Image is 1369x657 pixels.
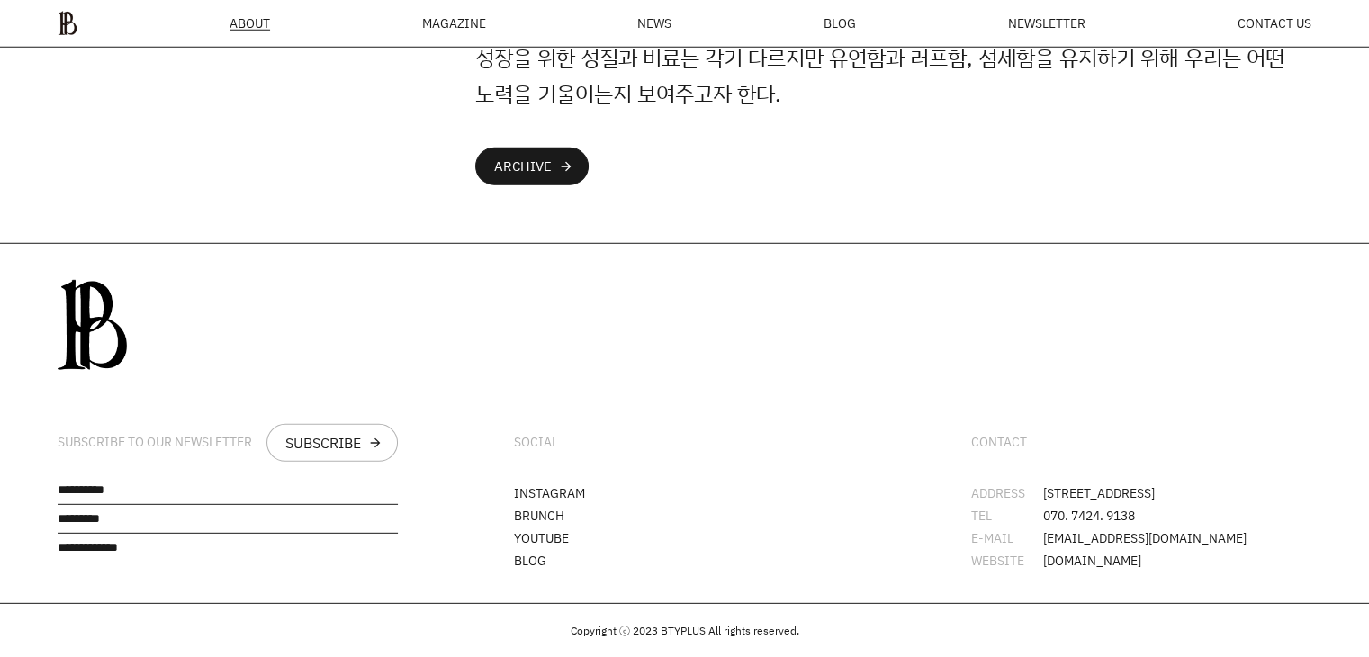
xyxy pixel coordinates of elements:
[1043,554,1141,567] span: [DOMAIN_NAME]
[1043,532,1247,544] span: [EMAIL_ADDRESS][DOMAIN_NAME]
[514,507,564,524] a: BRUNCH
[971,487,1043,499] div: ADDRESS
[230,17,270,31] a: ABOUT
[514,552,546,569] a: BLOG
[1008,17,1085,30] a: NEWSLETTER
[1238,17,1311,30] a: CONTACT US
[559,159,573,174] div: arrow_forward
[971,554,1043,567] div: WEBSITE
[971,435,1027,450] div: CONTACT
[285,436,361,450] div: SUBSCRIBE
[514,529,569,546] a: YOUTUBE
[971,487,1311,499] li: [STREET_ADDRESS]
[421,17,485,30] div: MAGAZINE
[514,484,585,501] a: INSTAGRAM
[58,11,77,36] img: ba379d5522eb3.png
[475,148,589,185] a: ARCHIVEarrow_forward
[368,436,383,450] div: arrow_forward
[58,435,252,450] div: SUBSCRIBE TO OUR NEWSLETTER
[58,280,127,370] img: 0afca24db3087.png
[971,509,1043,522] div: TEL
[514,435,558,450] div: SOCIAL
[637,17,671,30] a: NEWS
[824,17,856,30] a: BLOG
[1043,509,1135,522] span: 070. 7424. 9138
[230,17,270,30] span: ABOUT
[494,159,552,174] div: ARCHIVE
[475,4,1311,112] p: 모든 콘텐츠가 완성되기까지 많은 인고와 실패의 시간이 필요하다. 성장을 위한 성질과 비료는 각기 다르지만 유연함과 러프함, 섬세함을 유지하기 위해 우리는 어떤 노력을 기울이는...
[971,532,1043,544] div: E-MAIL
